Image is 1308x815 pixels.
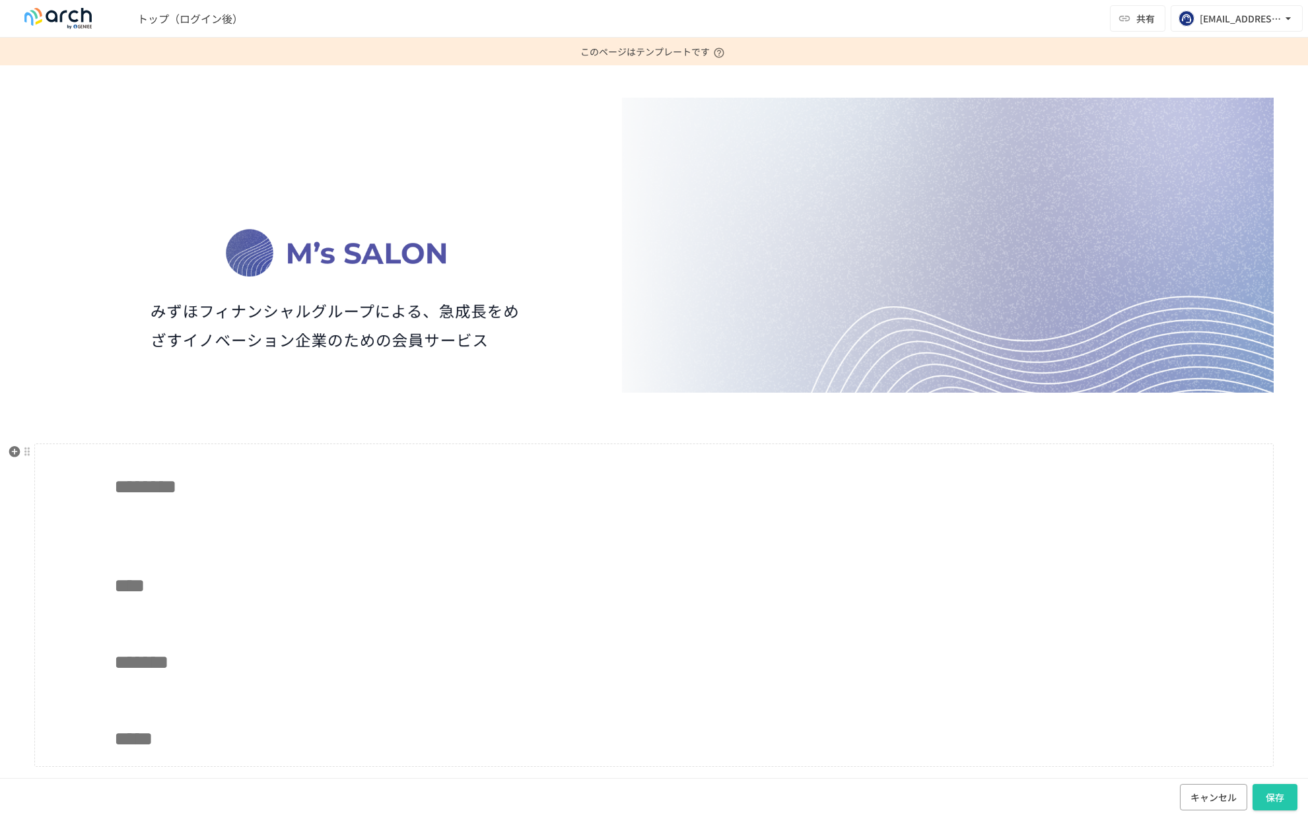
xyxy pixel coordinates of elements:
[1180,783,1247,810] button: キャンセル
[1200,11,1282,27] div: [EMAIL_ADDRESS][DOMAIN_NAME]
[16,8,100,29] img: logo-default@2x-9cf2c760.svg
[1110,5,1165,32] button: 共有
[34,98,1274,393] img: J0K6JjKDSoEfxNauRqzMbBOKVQoHGwAHVNDnmFBOdNr
[137,11,243,26] span: トップ（ログイン後）
[1171,5,1303,32] button: [EMAIL_ADDRESS][DOMAIN_NAME]
[1136,11,1155,26] span: 共有
[1253,783,1297,810] button: 保存
[580,38,728,65] p: このページはテンプレートです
